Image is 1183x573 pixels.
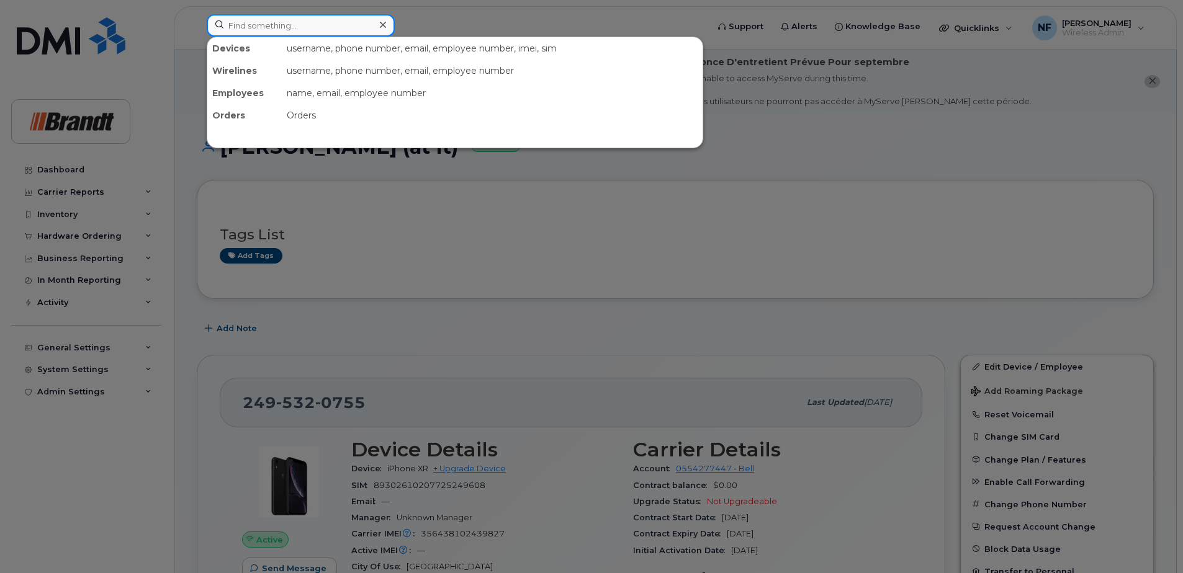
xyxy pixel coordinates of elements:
div: Orders [282,104,703,127]
div: Wirelines [207,60,282,82]
div: username, phone number, email, employee number [282,60,703,82]
div: Employees [207,82,282,104]
div: username, phone number, email, employee number, imei, sim [282,37,703,60]
div: Devices [207,37,282,60]
div: Orders [207,104,282,127]
div: name, email, employee number [282,82,703,104]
